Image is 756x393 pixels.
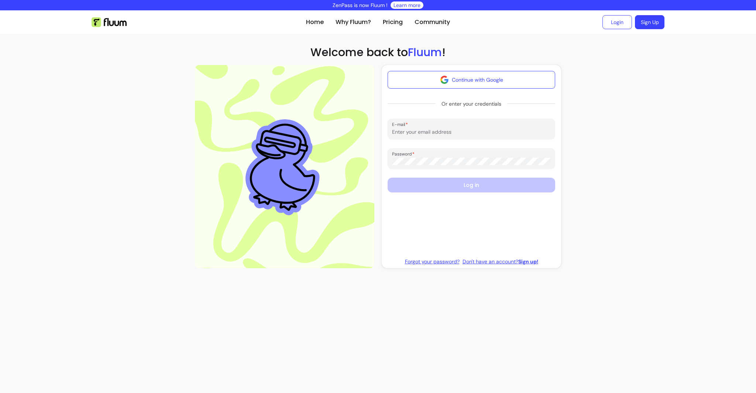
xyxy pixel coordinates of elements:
a: Community [415,18,450,27]
p: ZenPass is now Fluum ! [333,1,388,9]
img: Fluum Logo [92,17,127,27]
a: Learn more [394,1,420,9]
label: Password [392,151,417,157]
input: Password [392,158,551,165]
a: Forgot your password? [405,258,460,265]
a: Login [602,15,632,29]
input: E-mail [392,128,551,136]
button: Continue with Google [388,71,555,89]
a: Why Fluum? [336,18,371,27]
a: Sign Up [635,15,664,29]
a: Pricing [383,18,403,27]
img: Aesthetic image [239,113,330,220]
label: E-mail [392,121,410,127]
span: Fluum [408,44,442,60]
b: Sign up! [518,258,538,265]
a: Home [306,18,324,27]
img: avatar [440,75,449,84]
span: Or enter your credentials [436,97,507,110]
a: Don't have an account?Sign up! [463,258,538,265]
